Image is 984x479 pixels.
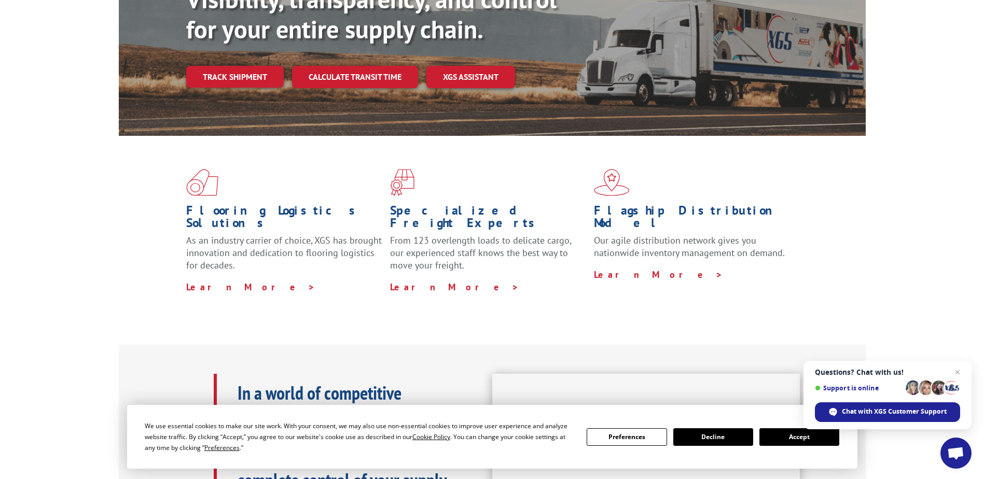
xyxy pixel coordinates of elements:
[594,204,790,234] h1: Flagship Distribution Model
[587,428,667,446] button: Preferences
[186,234,382,271] span: As an industry carrier of choice, XGS has brought innovation and dedication to flooring logistics...
[815,368,960,376] span: Questions? Chat with us!
[815,402,960,422] div: Chat with XGS Customer Support
[292,66,418,88] a: Calculate transit time
[594,269,723,280] a: Learn More >
[759,428,839,446] button: Accept
[127,405,857,469] div: Cookie Consent Prompt
[951,366,964,378] span: Close chat
[186,169,218,196] img: xgs-icon-total-supply-chain-intelligence-red
[390,204,586,234] h1: Specialized Freight Experts
[842,407,947,416] span: Chat with XGS Customer Support
[186,204,382,234] h1: Flooring Logistics Solutions
[186,281,315,293] a: Learn More >
[390,281,519,293] a: Learn More >
[594,234,785,259] span: Our agile distribution network gives you nationwide inventory management on demand.
[390,234,586,280] p: From 123 overlength loads to delicate cargo, our experienced staff knows the best way to move you...
[426,66,515,88] a: XGS ASSISTANT
[940,438,972,469] div: Open chat
[186,66,284,88] a: Track shipment
[815,384,902,392] span: Support is online
[594,169,630,196] img: xgs-icon-flagship-distribution-model-red
[204,443,240,452] span: Preferences
[390,169,414,196] img: xgs-icon-focused-on-flooring-red
[412,432,450,441] span: Cookie Policy
[673,428,753,446] button: Decline
[145,420,574,453] div: We use essential cookies to make our site work. With your consent, we may also use non-essential ...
